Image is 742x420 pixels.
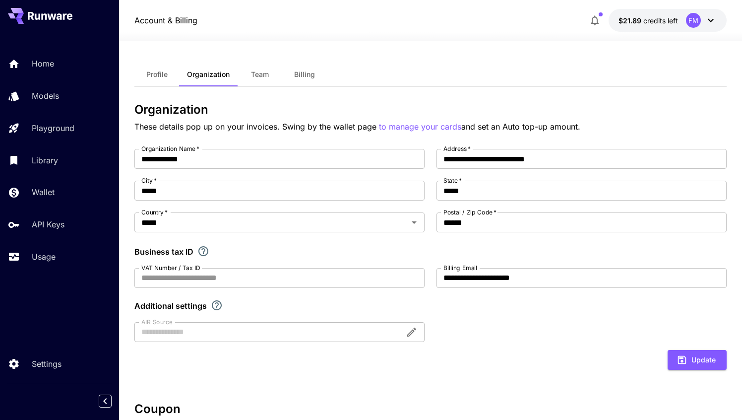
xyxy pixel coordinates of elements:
[443,144,471,153] label: Address
[686,13,701,28] div: FM
[141,144,199,153] label: Organization Name
[106,392,119,410] div: Collapse sidebar
[134,14,197,26] a: Account & Billing
[461,122,580,132] span: and set an Auto top-up amount.
[407,215,421,229] button: Open
[32,218,64,230] p: API Keys
[32,186,55,198] p: Wallet
[32,90,59,102] p: Models
[251,70,269,79] span: Team
[294,70,315,79] span: Billing
[32,358,62,370] p: Settings
[134,402,726,416] h3: Coupon
[134,246,193,258] p: Business tax ID
[618,16,643,25] span: $21.89
[443,176,462,185] label: State
[141,318,172,326] label: AIR Source
[32,122,74,134] p: Playground
[134,14,197,26] nav: breadcrumb
[643,16,678,25] span: credits left
[609,9,727,32] button: $21.89449FM
[141,208,168,216] label: Country
[99,395,112,408] button: Collapse sidebar
[32,251,56,263] p: Usage
[443,264,477,272] label: Billing Email
[134,122,379,132] span: These details pop up on your invoices. Swing by the wallet page
[141,264,200,272] label: VAT Number / Tax ID
[443,208,496,216] label: Postal / Zip Code
[197,245,209,257] svg: If you are a business tax registrant, please enter your business tax ID here.
[134,300,207,312] p: Additional settings
[379,121,461,133] button: to manage your cards
[187,70,230,79] span: Organization
[211,299,223,311] svg: Explore additional customization settings
[141,176,157,185] label: City
[146,70,168,79] span: Profile
[134,103,726,117] h3: Organization
[618,15,678,26] div: $21.89449
[32,58,54,70] p: Home
[32,154,58,166] p: Library
[668,350,727,370] button: Update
